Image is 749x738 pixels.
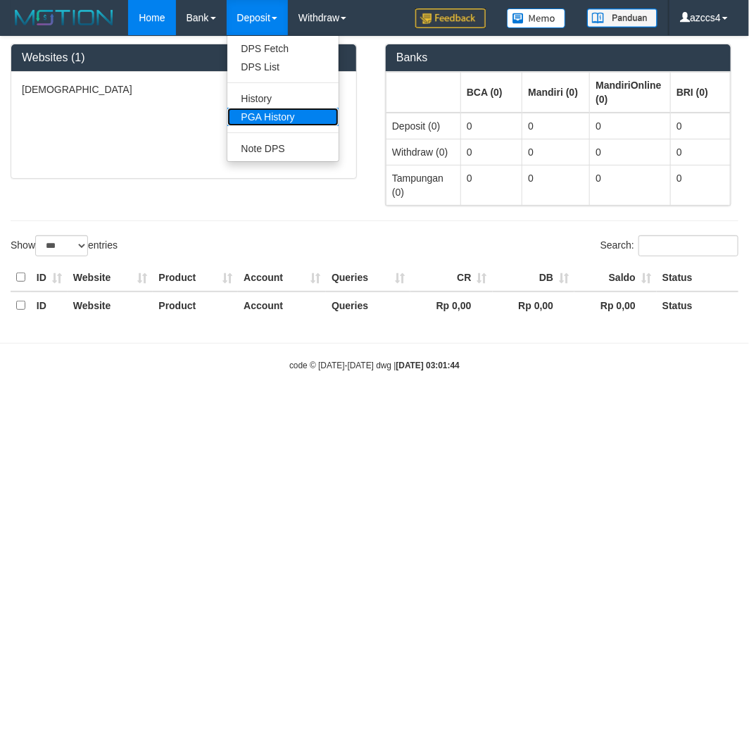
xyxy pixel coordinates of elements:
th: Account [238,292,326,319]
th: ID [31,292,68,319]
img: Button%20Memo.svg [507,8,566,28]
small: code © [DATE]-[DATE] dwg | [289,361,460,370]
th: Product [153,292,238,319]
h3: Banks [396,51,720,64]
th: Group: activate to sort column ascending [671,72,731,113]
a: PGA History [227,108,339,126]
h3: Websites (1) [22,51,346,64]
img: panduan.png [587,8,657,27]
a: DPS Fetch [227,39,339,58]
label: Search: [600,235,738,256]
td: 0 [461,139,522,165]
th: DB [493,264,575,292]
th: Account [238,264,326,292]
td: 0 [461,113,522,139]
td: Deposit (0) [386,113,461,139]
td: 0 [671,165,731,205]
th: Queries [326,264,410,292]
th: Group: activate to sort column ascending [386,72,461,113]
a: History [227,89,339,108]
td: 0 [522,165,590,205]
th: Rp 0,00 [574,292,657,319]
th: Queries [326,292,410,319]
td: 0 [590,165,671,205]
th: Group: activate to sort column ascending [461,72,522,113]
th: ID [31,264,68,292]
td: 0 [522,113,590,139]
a: DPS List [227,58,339,76]
td: Tampungan (0) [386,165,461,205]
td: 0 [461,165,522,205]
input: Search: [638,235,738,256]
p: [DEMOGRAPHIC_DATA] [22,82,346,96]
label: Show entries [11,235,118,256]
th: Website [68,292,153,319]
a: Note DPS [227,139,339,158]
td: 0 [671,113,731,139]
img: MOTION_logo.png [11,7,118,28]
td: 0 [522,139,590,165]
td: 0 [590,113,671,139]
td: 0 [671,139,731,165]
th: Saldo [574,264,657,292]
th: Status [657,292,738,319]
th: Product [153,264,238,292]
th: CR [410,264,493,292]
th: Group: activate to sort column ascending [590,72,671,113]
th: Rp 0,00 [410,292,493,319]
strong: [DATE] 03:01:44 [396,361,460,370]
select: Showentries [35,235,88,256]
td: 0 [590,139,671,165]
img: Feedback.jpg [415,8,486,28]
th: Group: activate to sort column ascending [522,72,590,113]
th: Website [68,264,153,292]
th: Rp 0,00 [493,292,575,319]
th: Status [657,264,738,292]
td: Withdraw (0) [386,139,461,165]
